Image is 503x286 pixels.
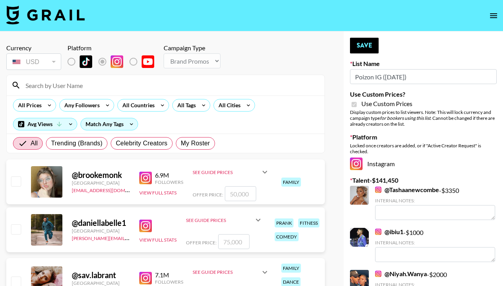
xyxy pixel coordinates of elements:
span: Trending (Brands) [51,139,102,148]
div: See Guide Prices [193,263,270,282]
div: All Countries [118,99,156,111]
div: Currency [6,44,61,52]
img: Instagram [139,220,152,232]
span: Celebrity Creators [116,139,168,148]
input: 75,000 [218,234,250,249]
div: All Tags [173,99,197,111]
label: Platform [350,133,497,141]
a: [EMAIL_ADDRESS][DOMAIN_NAME] [72,186,151,193]
div: [GEOGRAPHIC_DATA] [72,228,130,234]
div: family [281,264,301,273]
img: Instagram [350,158,363,170]
div: Internal Notes: [375,240,495,246]
button: View Full Stats [139,190,177,196]
div: [GEOGRAPHIC_DATA] [72,180,130,186]
input: 50,000 [225,186,256,201]
img: Instagram [375,187,381,193]
em: for bookers using this list [380,115,430,121]
div: 6.9M [155,171,183,179]
img: Instagram [375,229,381,235]
div: Currency is locked to USD [6,52,61,71]
div: USD [8,55,60,69]
div: See Guide Prices [193,169,260,175]
a: @ibiu1 [375,228,403,236]
div: Campaign Type [164,44,221,52]
div: - $ 3350 [375,186,495,220]
div: Match Any Tags [81,118,138,130]
img: Instagram [139,172,152,184]
label: Use Custom Prices? [350,90,497,98]
button: open drawer [486,8,501,24]
div: comedy [275,232,299,241]
a: @Tashaanewcombe [375,186,439,194]
div: List locked to Instagram. [67,53,160,70]
span: Offer Price: [193,192,223,198]
input: Search by User Name [21,79,320,92]
div: Display custom prices to list viewers. Note: This will lock currency and campaign type . Cannot b... [350,109,497,127]
div: Followers [155,279,183,285]
div: All Prices [13,99,43,111]
img: Instagram [139,272,152,284]
a: @Niyah.Wanya [375,270,427,278]
div: See Guide Prices [193,163,270,181]
label: List Name [350,60,497,68]
div: Internal Notes: [375,198,495,203]
img: Grail Talent [6,5,85,24]
div: @ brookemonk [72,170,130,180]
div: Instagram [350,158,497,170]
div: Platform [67,44,160,52]
span: My Roster [181,139,210,148]
div: Avg Views [13,118,77,130]
button: Save [350,38,379,53]
div: See Guide Prices [193,269,260,275]
div: See Guide Prices [186,211,263,229]
a: [PERSON_NAME][EMAIL_ADDRESS][DOMAIN_NAME] [72,234,188,241]
div: Locked once creators are added, or if "Active Creator Request" is checked. [350,143,497,154]
div: 7.1M [155,271,183,279]
label: Talent - $ 141,450 [350,176,497,184]
div: prank [275,218,293,227]
span: Use Custom Prices [361,100,412,108]
div: Any Followers [60,99,101,111]
div: - $ 1000 [375,228,495,262]
div: [GEOGRAPHIC_DATA] [72,280,130,286]
button: View Full Stats [139,237,177,243]
div: family [281,178,301,187]
span: Offer Price: [186,240,217,246]
div: All Cities [214,99,242,111]
img: Instagram [375,271,381,277]
div: @ sav.labrant [72,270,130,280]
div: Followers [155,179,183,185]
img: Instagram [111,55,123,68]
span: All [31,139,38,148]
img: YouTube [142,55,154,68]
div: See Guide Prices [186,217,253,223]
div: fitness [298,218,319,227]
div: @ daniellabelle1 [72,218,130,228]
img: TikTok [80,55,92,68]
